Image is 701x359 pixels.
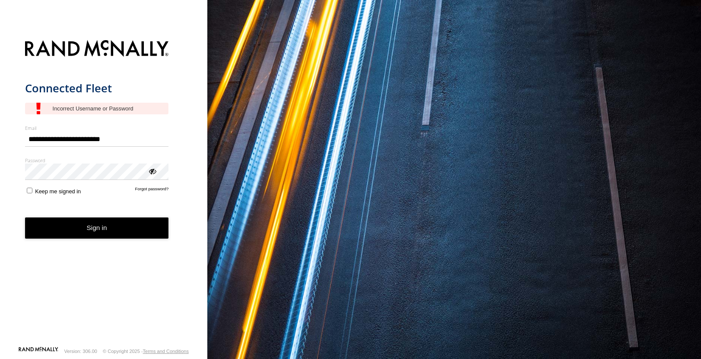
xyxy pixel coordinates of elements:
label: Email [25,125,169,131]
a: Visit our Website [19,347,58,356]
h1: Connected Fleet [25,81,169,95]
a: Forgot password? [135,186,169,195]
img: Rand McNally [25,38,169,60]
a: Terms and Conditions [143,349,189,354]
input: Keep me signed in [27,188,32,193]
div: Version: 306.00 [64,349,97,354]
button: Sign in [25,217,169,239]
label: Password [25,157,169,164]
span: Keep me signed in [35,188,81,195]
div: © Copyright 2025 - [103,349,189,354]
div: ViewPassword [148,167,156,175]
form: main [25,35,183,346]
